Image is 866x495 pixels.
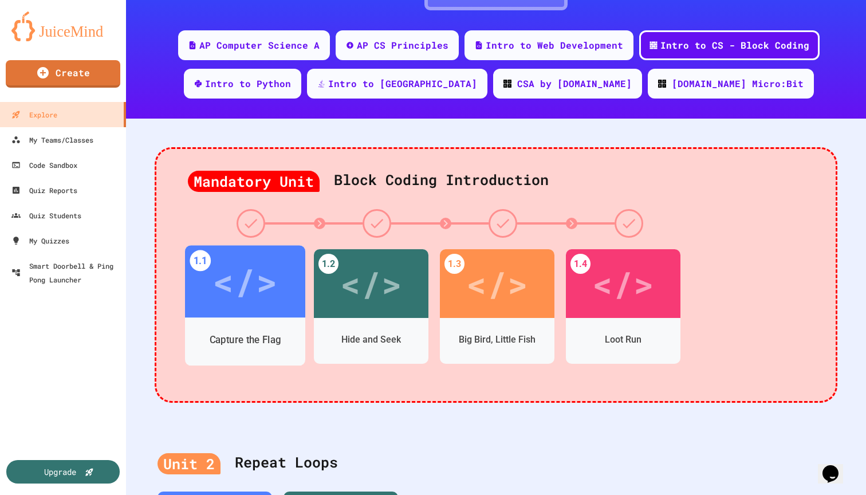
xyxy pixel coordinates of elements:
[212,254,277,308] div: </>
[205,77,291,91] div: Intro to Python
[11,158,77,172] div: Code Sandbox
[818,449,855,484] iframe: chat widget
[11,183,77,197] div: Quiz Reports
[592,258,654,309] div: </>
[210,333,281,347] div: Capture the Flag
[190,250,211,272] div: 1.1
[503,80,511,88] img: CODE_logo_RGB.png
[318,254,338,274] div: 1.2
[357,38,448,52] div: AP CS Principles
[199,38,320,52] div: AP Computer Science A
[340,258,402,309] div: </>
[11,11,115,41] img: logo-orange.svg
[188,171,320,192] div: Mandatory Unit
[188,158,804,192] div: Block Coding Introduction
[11,259,121,286] div: Smart Doorbell & Ping Pong Launcher
[459,333,536,347] div: Big Bird, Little Fish
[44,466,76,478] div: Upgrade
[605,333,641,347] div: Loot Run
[660,38,809,52] div: Intro to CS - Block Coding
[328,77,477,91] div: Intro to [GEOGRAPHIC_DATA]
[158,453,221,475] div: Unit 2
[11,234,69,247] div: My Quizzes
[672,77,804,91] div: [DOMAIN_NAME] Micro:Bit
[517,77,632,91] div: CSA by [DOMAIN_NAME]
[11,108,57,121] div: Explore
[486,38,623,52] div: Intro to Web Development
[158,440,834,486] div: Repeat Loops
[466,258,528,309] div: </>
[658,80,666,88] img: CODE_logo_RGB.png
[341,333,401,347] div: Hide and Seek
[6,60,120,88] a: Create
[444,254,465,274] div: 1.3
[11,209,81,222] div: Quiz Students
[11,133,93,147] div: My Teams/Classes
[570,254,591,274] div: 1.4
